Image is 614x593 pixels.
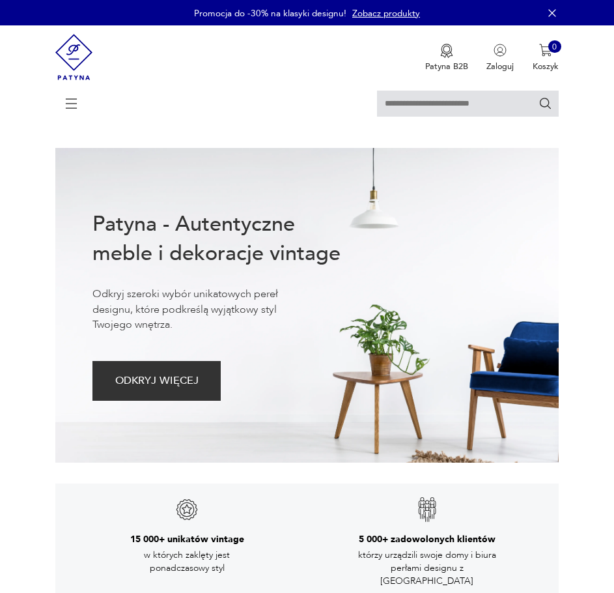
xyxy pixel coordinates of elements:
[548,40,561,53] div: 0
[494,44,507,57] img: Ikonka użytkownika
[359,533,495,546] h3: 5 000+ zadowolonych klientów
[92,361,221,401] button: ODKRYJ WIĘCEJ
[425,44,468,72] button: Patyna B2B
[539,44,552,57] img: Ikona koszyka
[425,44,468,72] a: Ikona medaluPatyna B2B
[538,96,553,111] button: Szukaj
[92,287,315,332] p: Odkryj szeroki wybór unikatowych pereł designu, które podkreślą wyjątkowy styl Twojego wnętrza.
[486,44,514,72] button: Zaloguj
[533,44,559,72] button: 0Koszyk
[92,210,358,268] h1: Patyna - Autentyczne meble i dekoracje vintage
[356,549,499,588] p: którzy urządzili swoje domy i biura perłami designu z [GEOGRAPHIC_DATA]
[486,61,514,72] p: Zaloguj
[425,61,468,72] p: Patyna B2B
[440,44,453,58] img: Ikona medalu
[115,549,258,575] p: w których zaklęty jest ponadczasowy styl
[92,378,221,386] a: ODKRYJ WIĘCEJ
[130,533,244,546] h3: 15 000+ unikatów vintage
[414,497,440,523] img: Znak gwarancji jakości
[194,7,346,20] p: Promocja do -30% na klasyki designu!
[55,25,92,89] img: Patyna - sklep z meblami i dekoracjami vintage
[352,7,420,20] a: Zobacz produkty
[174,497,200,523] img: Znak gwarancji jakości
[533,61,559,72] p: Koszyk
